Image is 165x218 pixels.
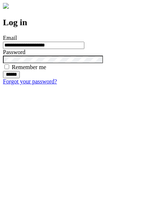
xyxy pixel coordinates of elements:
label: Email [3,35,17,41]
img: logo-4e3dc11c47720685a147b03b5a06dd966a58ff35d612b21f08c02c0306f2b779.png [3,3,9,9]
h2: Log in [3,18,162,27]
a: Forgot your password? [3,78,57,84]
label: Remember me [12,64,46,70]
label: Password [3,49,25,55]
